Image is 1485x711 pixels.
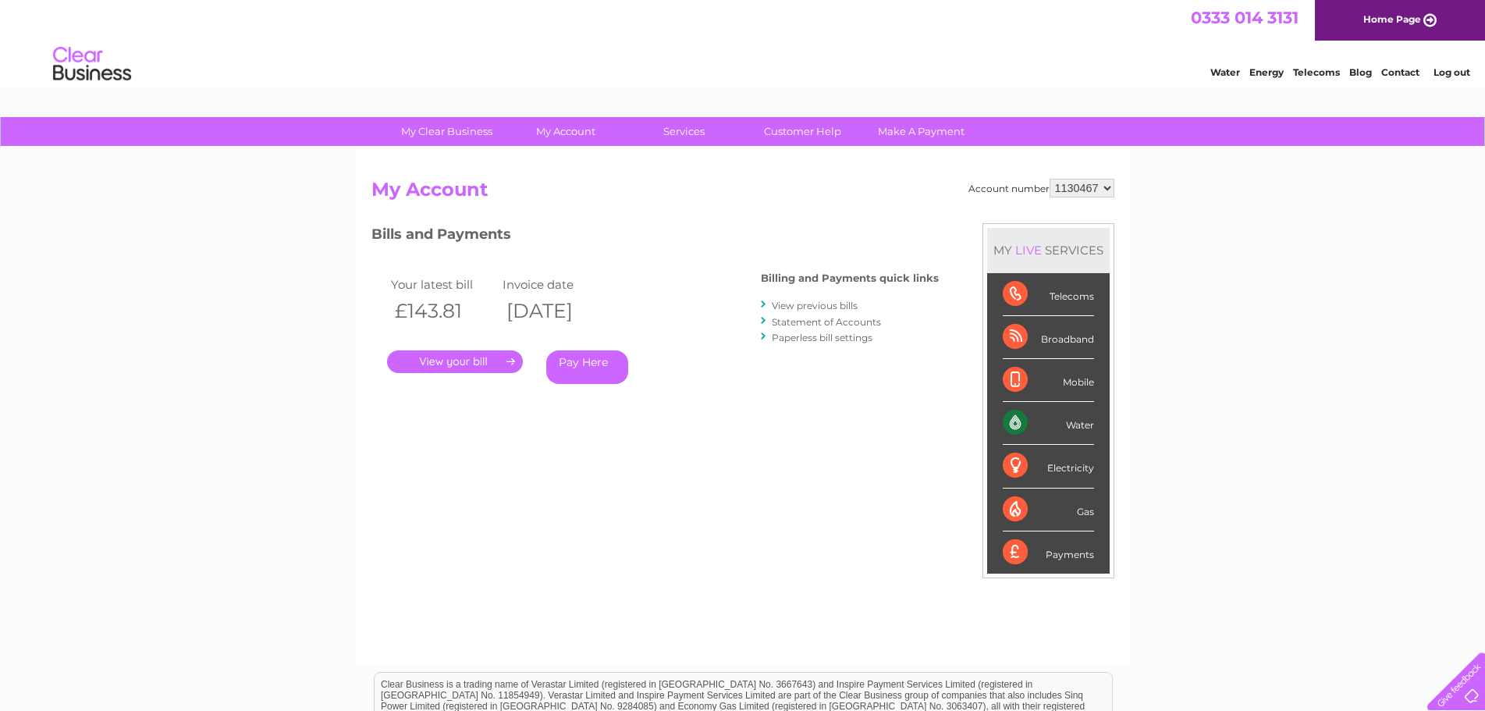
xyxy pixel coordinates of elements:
[1003,489,1094,531] div: Gas
[1249,66,1284,78] a: Energy
[772,332,872,343] a: Paperless bill settings
[857,117,986,146] a: Make A Payment
[772,300,858,311] a: View previous bills
[620,117,748,146] a: Services
[1003,531,1094,574] div: Payments
[1012,243,1045,258] div: LIVE
[1349,66,1372,78] a: Blog
[1003,445,1094,488] div: Electricity
[1293,66,1340,78] a: Telecoms
[52,41,132,88] img: logo.png
[546,350,628,384] a: Pay Here
[499,274,611,295] td: Invoice date
[1210,66,1240,78] a: Water
[501,117,630,146] a: My Account
[1003,402,1094,445] div: Water
[1191,8,1298,27] a: 0333 014 3131
[761,272,939,284] h4: Billing and Payments quick links
[387,350,523,373] a: .
[382,117,511,146] a: My Clear Business
[375,9,1112,76] div: Clear Business is a trading name of Verastar Limited (registered in [GEOGRAPHIC_DATA] No. 3667643...
[1381,66,1419,78] a: Contact
[968,179,1114,197] div: Account number
[1003,273,1094,316] div: Telecoms
[1003,316,1094,359] div: Broadband
[371,179,1114,208] h2: My Account
[1003,359,1094,402] div: Mobile
[499,295,611,327] th: [DATE]
[1433,66,1470,78] a: Log out
[371,223,939,251] h3: Bills and Payments
[738,117,867,146] a: Customer Help
[987,228,1110,272] div: MY SERVICES
[387,274,499,295] td: Your latest bill
[387,295,499,327] th: £143.81
[772,316,881,328] a: Statement of Accounts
